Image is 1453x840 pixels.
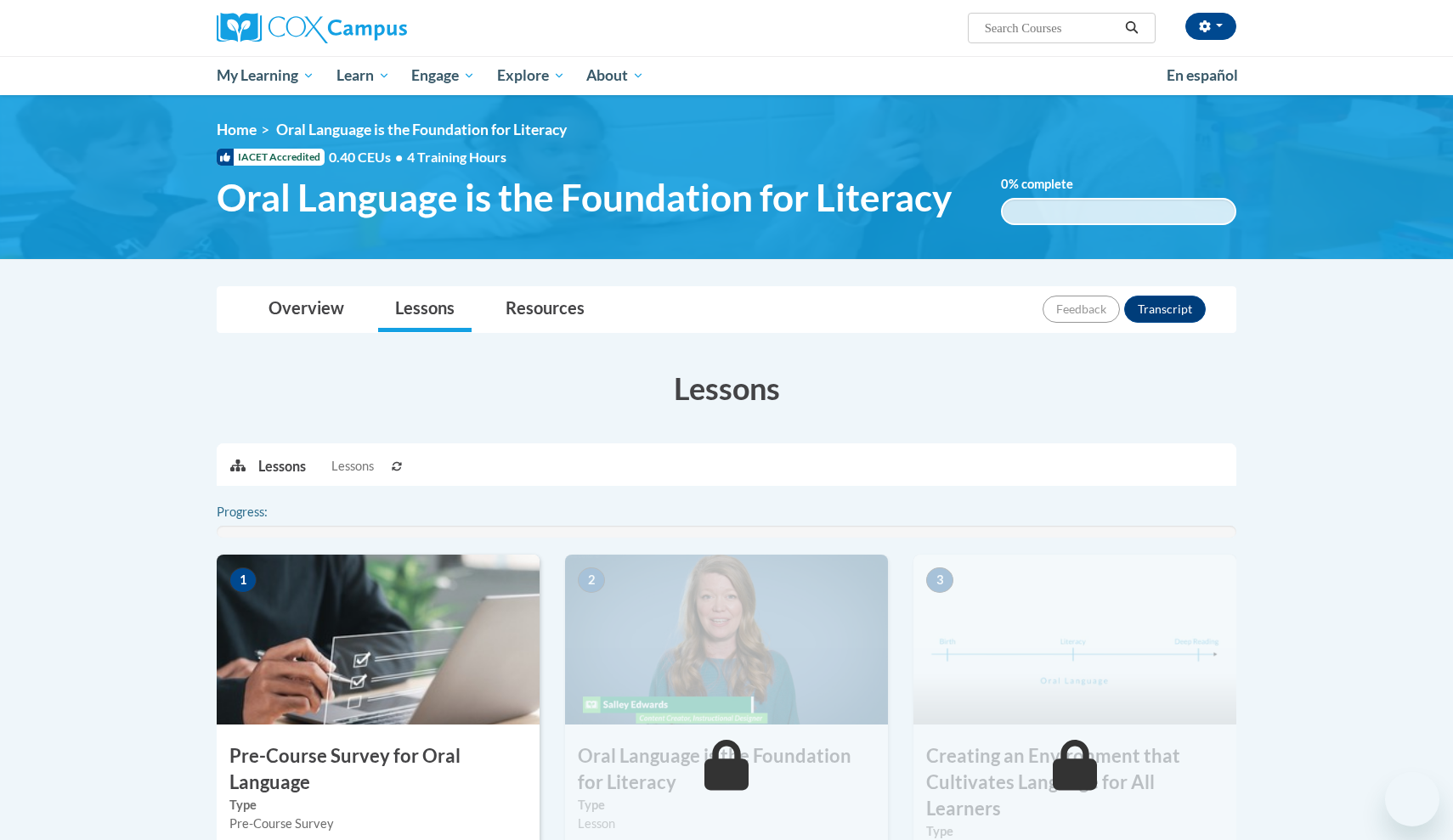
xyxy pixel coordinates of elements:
span: About [586,65,644,86]
button: Transcript [1124,296,1206,323]
button: Search [1119,18,1145,38]
label: Progress: [217,503,314,521]
span: En español [1167,66,1238,84]
label: Type [578,796,875,815]
img: Course Image [913,555,1236,724]
a: En español [1156,58,1249,93]
span: 4 Training Hours [407,149,506,165]
span: 3 [926,567,953,593]
iframe: Button to launch messaging window [1385,772,1439,826]
span: IACET Accredited [217,149,325,166]
div: Pre-Course Survey [229,815,527,833]
a: Learn [325,56,401,95]
a: Cox Campus [217,13,540,43]
span: Engage [411,65,475,86]
h3: Pre-Course Survey for Oral Language [217,743,540,796]
div: Lesson [578,815,875,833]
a: Lessons [378,287,472,332]
span: 2 [578,567,605,593]
h3: Lessons [217,367,1236,409]
span: • [395,149,403,165]
button: Account Settings [1185,13,1236,40]
img: Course Image [565,555,888,724]
span: Oral Language is the Foundation for Literacy [276,121,567,138]
a: Explore [486,56,576,95]
h3: Oral Language is the Foundation for Literacy [565,743,888,796]
span: 1 [229,567,257,593]
div: Main menu [191,56,1262,95]
span: Explore [497,65,565,86]
span: Lessons [331,457,374,476]
a: My Learning [206,56,325,95]
span: Oral Language is the Foundation for Literacy [217,175,952,220]
span: My Learning [217,65,314,86]
h3: Creating an Environment that Cultivates Language for All Learners [913,743,1236,821]
span: 0 [1001,177,1009,191]
img: Cox Campus [217,13,407,43]
span: 0.40 CEUs [329,148,407,166]
a: Engage [400,56,486,95]
a: Overview [252,287,361,332]
a: Home [217,121,257,138]
p: Lessons [258,457,306,476]
button: Feedback [1043,296,1120,323]
input: Search Courses [983,18,1119,38]
a: Resources [489,287,602,332]
span: Learn [336,65,390,86]
a: About [576,56,656,95]
label: % complete [1001,175,1099,194]
img: Course Image [217,555,540,724]
label: Type [229,796,527,815]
